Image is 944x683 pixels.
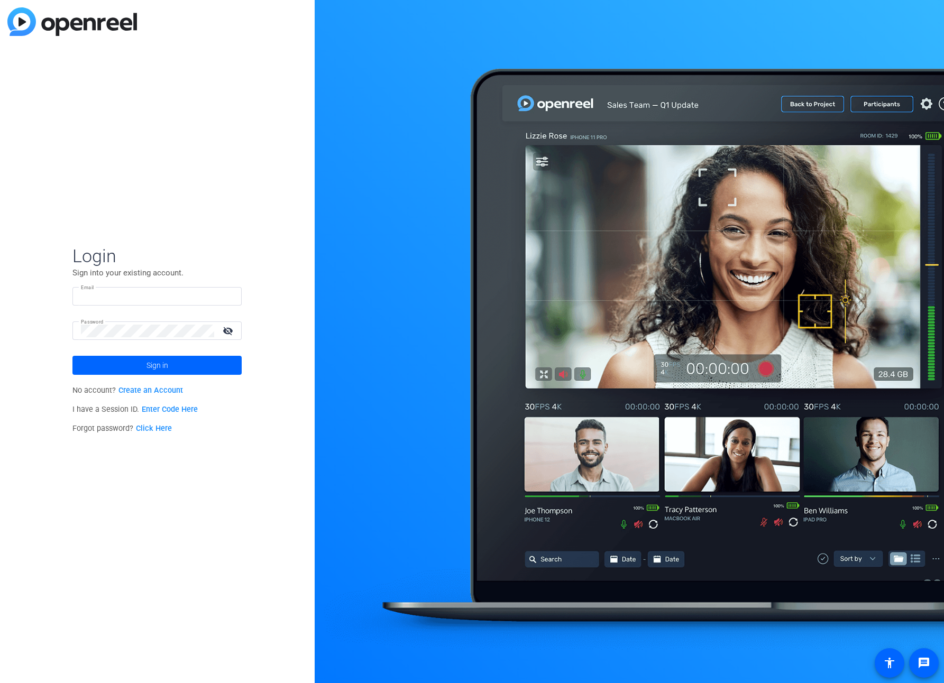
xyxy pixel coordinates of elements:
a: Enter Code Here [142,405,198,414]
mat-icon: message [918,657,930,669]
span: I have a Session ID. [72,405,198,414]
a: Create an Account [118,386,183,395]
span: No account? [72,386,183,395]
button: Sign in [72,356,242,375]
mat-icon: accessibility [883,657,896,669]
mat-icon: visibility_off [216,323,242,338]
span: Login [72,245,242,267]
mat-label: Password [81,319,104,325]
mat-label: Email [81,284,94,290]
img: blue-gradient.svg [7,7,137,36]
span: Forgot password? [72,424,172,433]
p: Sign into your existing account. [72,267,242,279]
input: Enter Email Address [81,290,233,303]
a: Click Here [136,424,172,433]
span: Sign in [146,352,168,379]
